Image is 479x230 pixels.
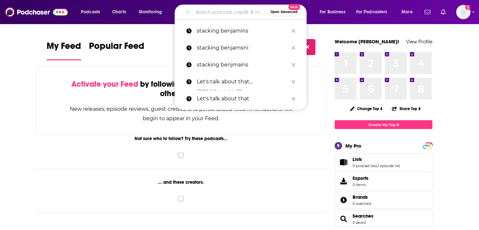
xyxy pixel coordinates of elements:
[175,56,307,73] a: stacking benjmains
[112,7,126,17] span: Charts
[69,79,293,98] div: by following Podcasts, Creators, Lists, and other Users!
[47,40,81,55] span: My Feed
[197,22,288,39] p: stacking benjamins
[76,7,109,17] button: open menu
[89,40,144,60] a: Popular Feed
[320,7,345,17] span: For Business
[353,164,377,168] a: 0 podcast lists
[353,182,369,187] span: 0 items
[197,73,288,90] p: Let's talk about that crystal hicks
[353,194,371,200] a: Brands
[268,8,300,16] button: Open AdvancedNew
[337,177,350,186] span: Exports
[36,136,326,141] div: Not sure who to follow? Try these podcasts...
[346,105,386,113] button: Change Top 8
[288,4,300,10] span: New
[335,153,432,171] span: Lists
[353,213,373,219] a: Searches
[139,7,162,17] span: Monitoring
[175,39,307,56] a: stacking benjamsni
[5,6,68,18] img: Podchaser - Follow, Share and Rate Podcasts
[36,180,326,185] div: ... and these creators.
[69,104,293,123] div: New releases, episode reviews, guest credits, and personalized recommendations will begin to appe...
[353,156,362,162] span: Lists
[456,5,471,19] span: Logged in as kkitamorn
[353,175,369,181] span: Exports
[181,5,313,20] div: Search podcasts, credits, & more...
[356,7,387,17] span: For Podcasters
[81,7,100,17] span: Podcasts
[175,22,307,39] a: stacking benjamins
[456,5,471,19] button: Show profile menu
[315,7,354,17] button: open menu
[378,164,400,168] a: 1 episode list
[392,102,421,115] button: Share Top 8
[108,7,130,17] a: Charts
[335,191,432,209] span: Brands
[456,5,471,19] img: User Profile
[397,7,421,17] button: open menu
[337,214,350,223] a: Searches
[401,7,413,17] span: More
[406,38,432,45] a: View Profile
[197,56,288,73] p: stacking benjmains
[438,7,448,18] a: Show notifications dropdown
[193,7,268,17] input: Search podcasts, credits, & more...
[352,7,397,17] button: open menu
[345,143,361,149] div: My Pro
[335,38,399,45] a: Welcome [PERSON_NAME]!
[197,39,288,56] p: stacking benjamsni
[335,120,432,129] a: Create My Top 8
[335,210,432,228] span: Searches
[353,220,366,225] a: 3 saved
[335,172,432,190] a: Exports
[424,143,431,148] a: PRO
[465,5,471,10] svg: Add a profile image
[377,164,378,168] span: ,
[353,156,400,162] a: Lists
[353,194,368,200] span: Brands
[353,201,371,206] a: 0 watched
[270,10,298,14] span: Open Advanced
[134,7,170,17] button: open menu
[197,90,288,107] p: Let's talk about that
[71,79,138,89] span: Activate your Feed
[47,40,81,60] a: My Feed
[337,158,350,167] a: Lists
[175,90,307,107] a: Let's talk about that
[175,73,307,90] a: Let's talk about that [PERSON_NAME]
[422,7,433,18] a: Show notifications dropdown
[337,195,350,205] a: Brands
[89,40,144,55] span: Popular Feed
